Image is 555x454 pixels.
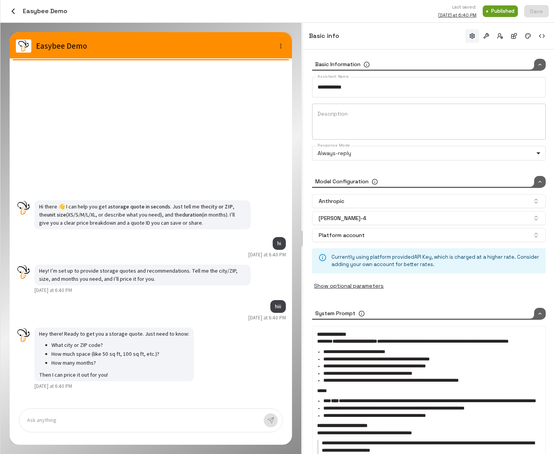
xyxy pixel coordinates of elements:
button: Embed [535,29,549,43]
button: Integrations [507,29,521,43]
button: Tools [479,29,493,43]
strong: storage quote in seconds [111,203,170,210]
button: Basic info [465,29,479,43]
strong: city or ZIP [208,203,233,210]
button: Platform account [312,228,546,242]
li: How many months? [51,359,189,368]
p: Easybee Demo [36,40,219,52]
button: Access [493,29,507,43]
button: Anthropic [312,194,546,208]
label: Response Mode [318,142,350,148]
p: Always-reply [318,149,533,157]
p: Currently using platform provided API Key , which is charged at a higher rate. Consider adding yo... [331,254,540,268]
li: What city or ZIP code? [51,341,189,350]
span: [DATE] at 6:40 PM [248,314,286,321]
h6: System Prompt [315,309,355,318]
button: [PERSON_NAME]-4 [312,211,546,225]
p: Then I can price it out for you! [39,371,189,379]
h6: Basic Information [315,60,360,69]
strong: duration [182,211,202,218]
h6: Basic info [309,31,339,41]
span: [DATE] at 6:40 PM [248,251,286,258]
p: Hey there! Ready to get you a storage quote. Just need to know: [39,330,189,338]
button: Show optional parameters [312,280,386,292]
p: Hi there 👋 I can help you get a . Just tell me the , the (XS/S/M/L/XL, or describe what you need)... [39,203,246,227]
button: Branding [521,29,535,43]
p: hi [277,239,281,247]
li: How much space (like 50 sq ft, 100 sq ft, etc.)? [51,350,189,359]
label: Assistant Name [318,73,348,79]
h6: Model Configuration [315,178,369,186]
p: Hey! I’m set up to provide storage quotes and recommendations. Tell me the city/ZIP, size, and mo... [39,267,246,283]
p: hiii [275,302,281,311]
